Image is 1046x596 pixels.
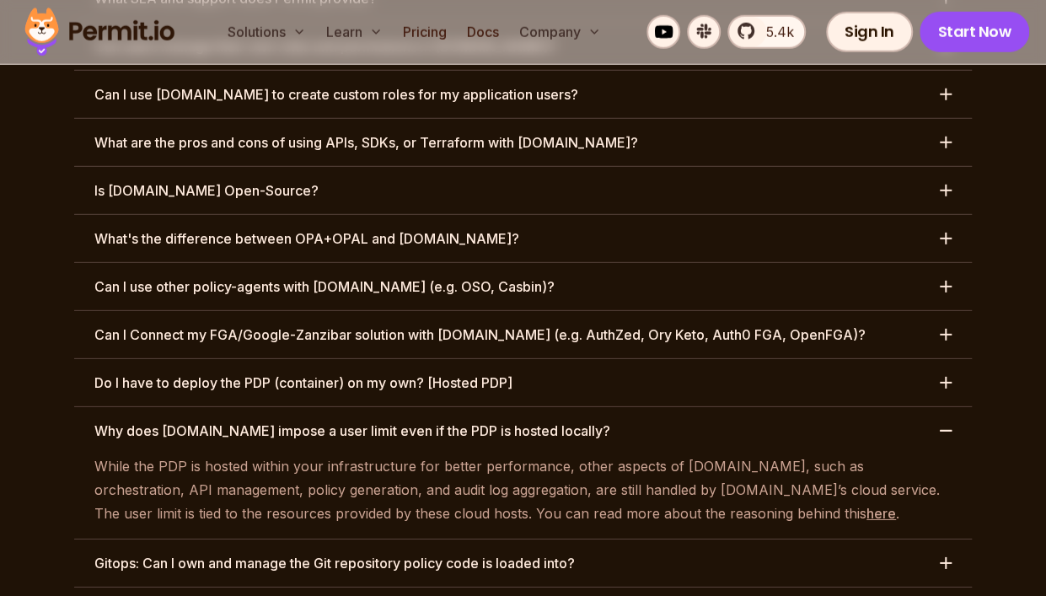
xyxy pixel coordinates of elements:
[94,277,555,297] h3: Can I use other policy-agents with [DOMAIN_NAME] (e.g. OSO, Casbin)?
[94,421,610,441] h3: Why does [DOMAIN_NAME] impose a user limit even if the PDP is hosted locally?
[460,15,506,49] a: Docs
[727,15,806,49] a: 5.4k
[94,553,575,573] h3: Gitops: Can I own and manage the Git repository policy code is loaded into?
[74,119,972,166] button: What are the pros and cons of using APIs, SDKs, or Terraform with [DOMAIN_NAME]?
[94,373,512,393] h3: Do I have to deploy the PDP (container) on my own? [Hosted PDP]
[17,3,182,61] img: Permit logo
[94,228,519,249] h3: What's the difference between OPA+OPAL and [DOMAIN_NAME]?
[94,325,866,345] h3: Can I Connect my FGA/Google-Zanzibar solution with [DOMAIN_NAME] (e.g. AuthZed, Ory Keto, Auth0 F...
[94,180,319,201] h3: Is [DOMAIN_NAME] Open-Source?
[396,15,453,49] a: Pricing
[319,15,389,49] button: Learn
[920,12,1030,52] a: Start Now
[74,311,972,358] button: Can I Connect my FGA/Google-Zanzibar solution with [DOMAIN_NAME] (e.g. AuthZed, Ory Keto, Auth0 F...
[221,15,313,49] button: Solutions
[74,359,972,406] button: Do I have to deploy the PDP (container) on my own? [Hosted PDP]
[756,22,794,42] span: 5.4k
[74,454,972,539] div: Why does [DOMAIN_NAME] impose a user limit even if the PDP is hosted locally?
[74,540,972,587] button: Gitops: Can I own and manage the Git repository policy code is loaded into?
[94,84,578,105] h3: Can I use [DOMAIN_NAME] to create custom roles for my application users?
[74,215,972,262] button: What's the difference between OPA+OPAL and [DOMAIN_NAME]?
[74,263,972,310] button: Can I use other policy-agents with [DOMAIN_NAME] (e.g. OSO, Casbin)?
[74,167,972,214] button: Is [DOMAIN_NAME] Open-Source?
[826,12,913,52] a: Sign In
[94,132,638,153] h3: What are the pros and cons of using APIs, SDKs, or Terraform with [DOMAIN_NAME]?
[74,71,972,118] button: Can I use [DOMAIN_NAME] to create custom roles for my application users?
[866,505,896,522] a: here
[94,454,952,525] p: While the PDP is hosted within your infrastructure for better performance, other aspects of [DOMA...
[512,15,608,49] button: Company
[74,407,972,454] button: Why does [DOMAIN_NAME] impose a user limit even if the PDP is hosted locally?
